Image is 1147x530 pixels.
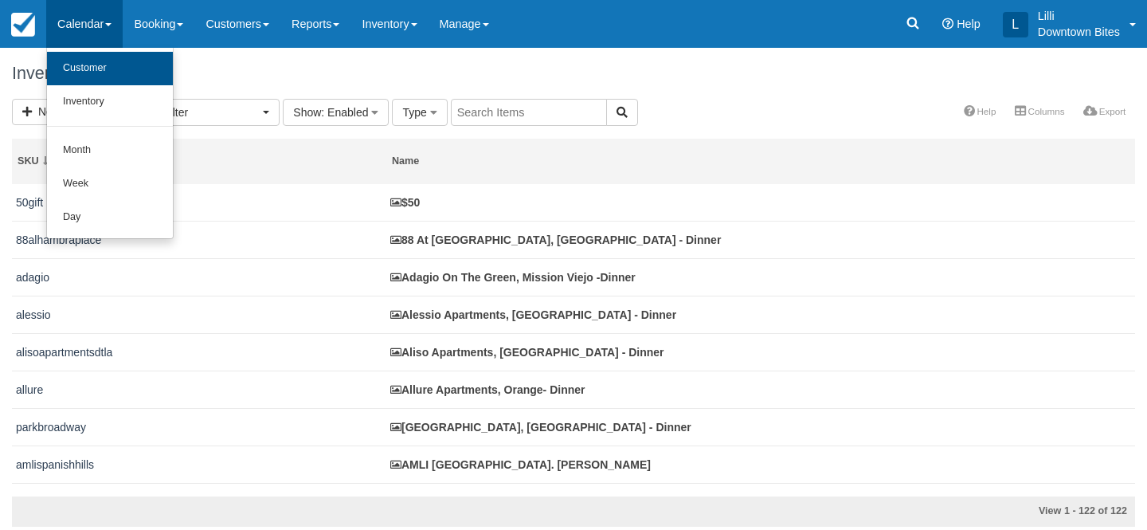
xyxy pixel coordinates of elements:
td: adagio [12,258,386,296]
div: L [1003,12,1028,37]
td: 50gift [12,184,386,222]
ul: Calendar [46,48,174,239]
a: Alessio Apartments, [GEOGRAPHIC_DATA] - Dinner [390,308,676,321]
button: Type [392,99,447,126]
span: Category Filter [115,104,259,120]
a: Aliso Apartments, [GEOGRAPHIC_DATA] - Dinner [390,346,664,359]
span: Show [293,106,321,119]
img: checkfront-main-nav-mini-logo.png [11,13,35,37]
p: Downtown Bites [1038,24,1120,40]
td: parkbroadway [12,408,386,446]
a: Week [47,167,173,201]
td: $50 [386,184,1135,222]
a: Customer [47,52,173,85]
a: [GEOGRAPHIC_DATA], [GEOGRAPHIC_DATA] - Dinner [390,421,691,434]
div: View 1 - 122 of 122 [769,504,1127,519]
a: Inventory [47,85,173,119]
a: 88 At [GEOGRAPHIC_DATA], [GEOGRAPHIC_DATA] - Dinner [390,234,721,246]
td: alisoapartmentsdtla [12,333,386,371]
a: Month [47,134,173,167]
p: Lilli [1038,8,1120,24]
ul: More [954,100,1135,125]
div: Name [392,155,1130,168]
a: AQUA, [PERSON_NAME] [390,496,534,508]
span: Type [402,106,426,119]
a: $50 [390,196,420,209]
a: Adagio On The Green, Mission Viejo -Dinner [390,271,636,284]
td: allure [12,371,386,408]
td: amlispanishhills [12,446,386,483]
td: aqua [12,483,386,520]
button: Category Filter [104,99,280,126]
a: Help [954,100,1005,123]
td: 88alhambraplace [12,221,386,258]
span: Help [957,18,981,30]
h1: Inventory [12,64,1135,83]
td: AQUA, Marina Del Rey - Dinner [386,483,1135,520]
td: Alessio Apartments, Los Angeles - Dinner [386,296,1135,333]
td: AMLI Park Broadway, Long Beach - Dinner [386,408,1135,446]
input: Search Items [451,99,607,126]
i: Help [942,18,953,29]
td: alessio [12,296,386,333]
div: SKU [18,155,381,168]
a: New Item [12,99,96,125]
td: AMLI Spanish Hills. Camarillo - Dinner [386,446,1135,483]
button: Show: Enabled [283,99,389,126]
td: 88 At Alhambra Place, Alhambra - Dinner [386,221,1135,258]
a: Export [1074,100,1135,123]
td: Adagio On The Green, Mission Viejo -Dinner [386,258,1135,296]
a: Allure Apartments, Orange- Dinner [390,383,585,396]
a: Day [47,201,173,234]
a: AMLI [GEOGRAPHIC_DATA]. [PERSON_NAME] [390,458,651,471]
td: Aliso Apartments, Los Angeles - Dinner [386,333,1135,371]
span: : Enabled [321,106,368,119]
td: Allure Apartments, Orange- Dinner [386,371,1135,408]
a: Columns [1005,100,1074,123]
